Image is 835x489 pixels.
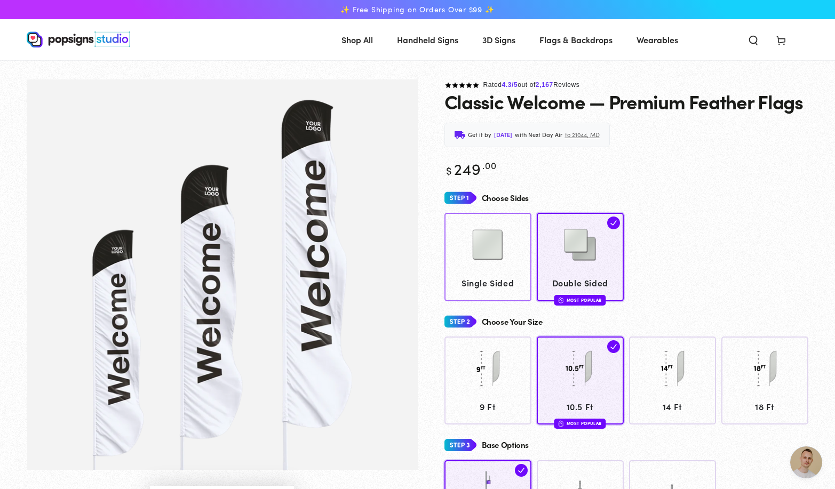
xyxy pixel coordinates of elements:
a: 18 Ft 18 Ft [721,336,808,424]
a: Double Sided Double Sided Most Popular [537,213,624,301]
sup: .00 [482,158,497,172]
span: [DATE] [494,130,512,140]
a: 9 Ft 9 Ft [444,336,531,424]
h4: Choose Sides [482,194,529,203]
img: 18 Ft [738,342,791,395]
span: Single Sided [449,275,526,291]
span: /5 [512,81,518,89]
span: Double Sided [542,275,618,291]
img: Classic Welcome — Premium Feather Flags [27,79,418,470]
span: 9 Ft [449,399,526,414]
span: with Next Day Air [515,130,562,140]
span: $ [446,163,452,178]
h4: Base Options [482,440,529,450]
img: 9 Ft [461,342,514,395]
a: 10.5 Ft 10.5 Ft Most Popular [537,336,624,424]
span: to 21044, MD [565,130,600,140]
a: Single Sided Single Sided [444,213,531,301]
a: Flags & Backdrops [531,26,621,54]
img: Popsigns Studio [27,31,130,47]
span: 10.5 Ft [542,399,618,414]
span: 2,167 [536,81,553,89]
a: Shop All [333,26,381,54]
h4: Choose Your Size [482,317,543,326]
span: 18 Ft [726,399,803,414]
img: check.svg [607,340,620,353]
img: check.svg [515,464,528,477]
span: Flags & Backdrops [539,32,613,47]
span: Shop All [341,32,373,47]
img: Single Sided [461,218,514,271]
summary: Search our site [739,28,767,51]
a: 3D Signs [474,26,523,54]
span: 4.3 [502,81,512,89]
span: Rated out of Reviews [483,81,580,89]
a: 14 Ft 14 Ft [629,336,716,424]
img: Step 3 [444,435,476,455]
img: Step 1 [444,188,476,208]
h1: Classic Welcome — Premium Feather Flags [444,91,803,112]
span: Handheld Signs [397,32,458,47]
span: Wearables [637,32,678,47]
span: 3D Signs [482,32,515,47]
span: 14 Ft [634,399,711,414]
img: 10.5 Ft [553,342,607,395]
a: Wearables [629,26,686,54]
div: Open chat [790,446,822,478]
img: Double Sided [553,218,607,271]
img: check.svg [607,217,620,229]
img: fire.svg [559,296,564,304]
div: Most Popular [554,419,606,429]
a: Handheld Signs [389,26,466,54]
span: ✨ Free Shipping on Orders Over $99 ✨ [340,5,494,14]
img: Step 2 [444,312,476,332]
img: fire.svg [559,420,564,427]
bdi: 249 [444,157,497,179]
img: 14 Ft [646,342,699,395]
div: Most Popular [554,295,606,305]
span: Get it by [468,130,491,140]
